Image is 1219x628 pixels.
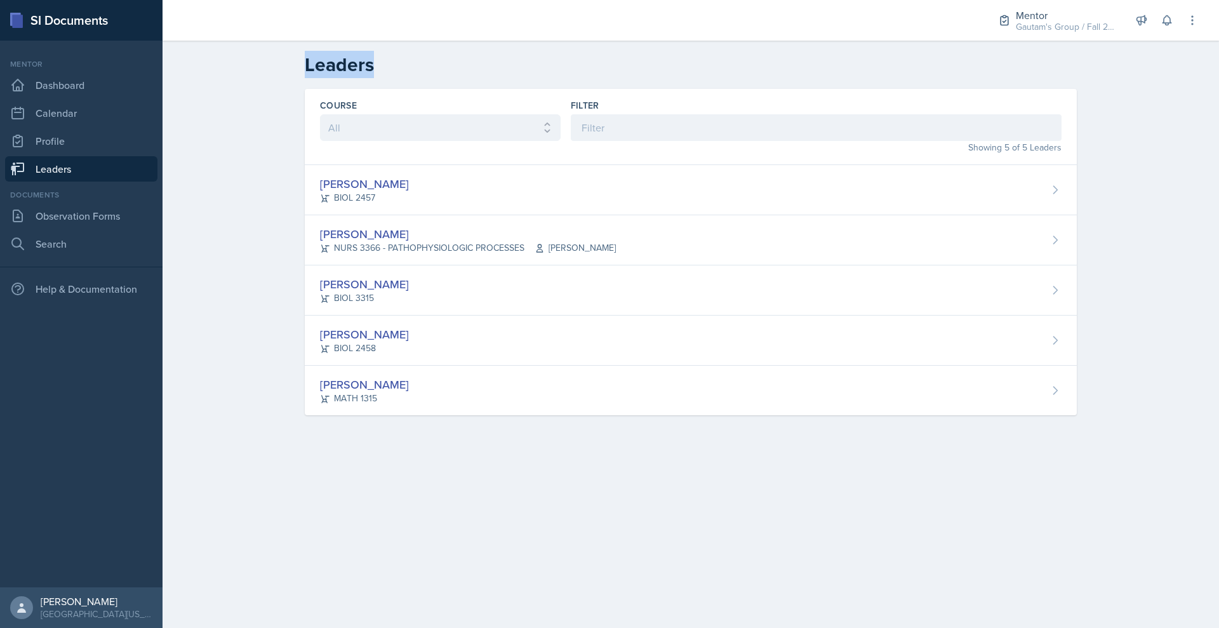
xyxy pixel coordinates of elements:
a: [PERSON_NAME] NURS 3366 - PATHOPHYSIOLOGIC PROCESSES[PERSON_NAME] [305,215,1077,265]
div: Help & Documentation [5,276,157,302]
div: BIOL 3315 [320,291,409,305]
a: Calendar [5,100,157,126]
div: [PERSON_NAME] [320,276,409,293]
input: Filter [571,114,1062,141]
a: Search [5,231,157,257]
a: Dashboard [5,72,157,98]
div: Showing 5 of 5 Leaders [571,141,1062,154]
div: Documents [5,189,157,201]
div: Gautam's Group / Fall 2025 [1016,20,1117,34]
div: NURS 3366 - PATHOPHYSIOLOGIC PROCESSES [320,241,616,255]
a: [PERSON_NAME] BIOL 2457 [305,165,1077,215]
div: [GEOGRAPHIC_DATA][US_STATE] [41,608,152,620]
label: Course [320,99,357,112]
span: [PERSON_NAME] [535,241,616,255]
div: [PERSON_NAME] [320,225,616,243]
div: BIOL 2458 [320,342,409,355]
h2: Leaders [305,53,1077,76]
label: Filter [571,99,599,112]
div: Mentor [1016,8,1117,23]
div: [PERSON_NAME] [320,376,409,393]
a: Observation Forms [5,203,157,229]
a: [PERSON_NAME] BIOL 3315 [305,265,1077,316]
div: BIOL 2457 [320,191,409,204]
div: MATH 1315 [320,392,409,405]
a: Leaders [5,156,157,182]
div: [PERSON_NAME] [320,326,409,343]
div: [PERSON_NAME] [41,595,152,608]
a: Profile [5,128,157,154]
a: [PERSON_NAME] BIOL 2458 [305,316,1077,366]
a: [PERSON_NAME] MATH 1315 [305,366,1077,415]
div: Mentor [5,58,157,70]
div: [PERSON_NAME] [320,175,409,192]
